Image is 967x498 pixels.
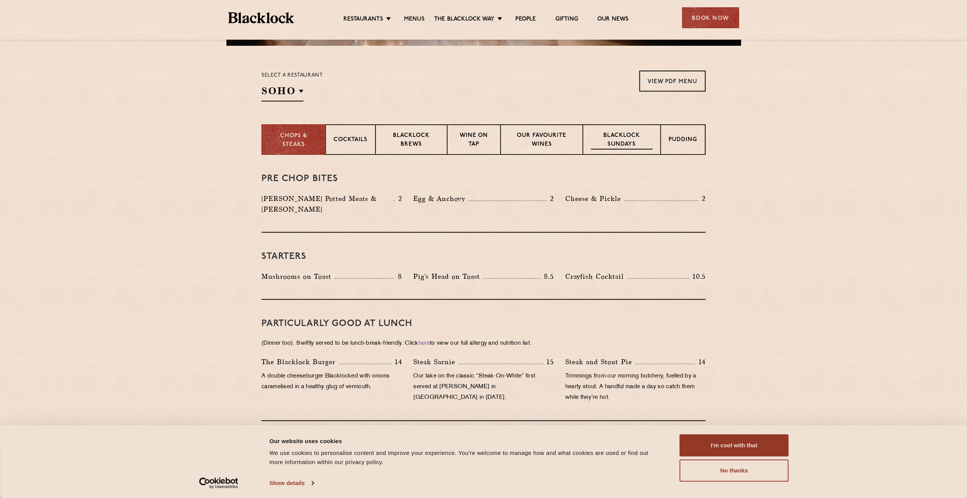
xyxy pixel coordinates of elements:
[455,132,492,149] p: Wine on Tap
[565,193,625,204] p: Cheese & Pickle
[698,194,706,204] p: 2
[269,436,662,445] div: Our website uses cookies
[261,252,706,262] h3: Starters
[639,71,706,92] a: View PDF Menu
[404,16,425,24] a: Menus
[540,271,554,281] p: 8.5
[343,16,383,24] a: Restaurants
[565,371,706,403] p: Trimmings from our morning butchery, fuelled by a hearty stout. A handful made a day so catch the...
[555,16,578,24] a: Gifting
[261,71,323,80] p: Select a restaurant
[597,16,629,24] a: Our News
[383,132,439,149] p: Blacklock Brews
[591,132,653,149] p: Blacklock Sundays
[261,319,706,329] h3: PARTICULARLY GOOD AT LUNCH
[419,341,430,346] a: here
[261,357,339,367] p: The Blacklock Burger
[228,12,294,23] img: BL_Textured_Logo-footer-cropped.svg
[515,16,536,24] a: People
[689,271,706,281] p: 10.5
[565,357,636,367] p: Steak and Stout Pie
[413,357,459,367] p: Steak Sarnie
[682,7,739,28] div: Book Now
[413,193,469,204] p: Egg & Anchovy
[394,271,402,281] p: 8
[261,174,706,184] h3: Pre Chop Bites
[334,136,367,145] p: Cocktails
[680,434,789,456] button: I'm cool with that
[261,193,393,215] p: [PERSON_NAME] Potted Meats & [PERSON_NAME]
[508,132,574,149] p: Our favourite wines
[269,477,314,489] a: Show details
[269,448,662,467] div: We use cookies to personalise content and improve your experience. You're welcome to manage how a...
[185,477,252,489] a: Usercentrics Cookiebot - opens in a new window
[261,371,402,392] p: A double cheeseburger Blacklocked with onions caramelised in a healthy glug of vermouth.
[261,84,303,101] h2: SOHO
[413,271,484,282] p: Pig's Head on Toast
[434,16,494,24] a: The Blacklock Way
[680,459,789,482] button: No thanks
[543,357,554,367] p: 15
[261,271,335,282] p: Mushrooms on Toast
[261,338,706,349] p: (Dinner too). Swiftly served to be lunch-break-friendly. Click to view our full allergy and nutri...
[546,194,554,204] p: 2
[413,371,553,403] p: Our take on the classic “Steak-On-White” first served at [PERSON_NAME] in [GEOGRAPHIC_DATA] in [D...
[391,357,402,367] p: 14
[669,136,697,145] p: Pudding
[270,132,318,149] p: Chops & Steaks
[694,357,706,367] p: 14
[394,194,402,204] p: 2
[565,271,628,282] p: Crayfish Cocktail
